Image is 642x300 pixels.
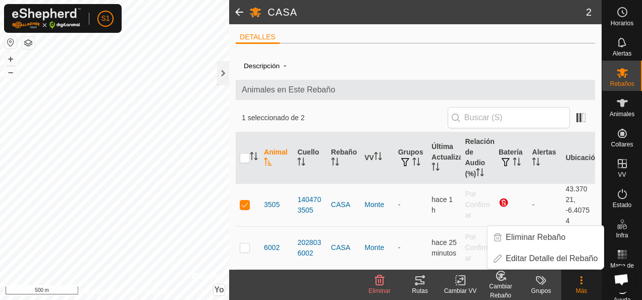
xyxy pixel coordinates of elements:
span: 3505 [264,199,280,210]
img: Logo Gallagher [12,8,81,29]
span: 31 ago 2025, 14:33 [432,195,453,214]
p-sorticon: Activar para ordenar [374,154,382,162]
span: 31 ago 2025, 15:33 [432,238,457,257]
font: Alertas [532,148,556,156]
td: - [394,226,427,269]
font: Última Actualización [432,142,477,161]
font: 43.37021, -6.40754 [566,185,590,225]
p-sorticon: Activar para ordenar [297,159,305,167]
td: - [528,183,561,226]
p-sorticon: Activar para ordenar [331,159,339,167]
div: CASA [331,199,356,210]
a: Monte [364,201,384,209]
button: + [5,53,17,65]
p-sorticon: Activar para ordenar [513,159,521,167]
p-sorticon: Activar para ordenar [476,170,484,178]
button: Capas del Mapa [22,37,34,49]
span: Por Confirmar [465,233,490,262]
p-sorticon: Activar para ordenar [532,159,540,167]
div: 1404703505 [297,194,323,216]
font: Animal [264,148,288,156]
font: Batería [499,148,522,156]
span: 2 [586,5,592,20]
a: Chat abierto [608,266,635,293]
label: Descripción [244,62,280,70]
li: Editar Detalle del Rebaño [488,248,604,269]
div: 2028036002 [297,237,323,259]
span: S1 [101,13,110,24]
span: Infra [616,232,628,238]
span: Rebaños [610,81,634,87]
div: CASA [331,242,356,253]
span: Estado [613,202,631,208]
span: Horarios [611,20,633,26]
span: Por Confirmar [465,190,490,219]
span: VV [618,172,626,178]
p-sorticon: Activar para ordenar [412,159,420,167]
font: Cuello [297,148,319,156]
span: Alertas [613,51,631,57]
li: DETALLES [236,32,280,44]
a: Contáctenos [133,287,167,296]
p-sorticon: Activar para ordenar [432,164,440,172]
p-sorticon: Activar para ordenar [264,159,272,167]
a: Monte [364,243,384,252]
font: Rebaño [331,148,357,156]
span: Mapa de Calor [605,263,639,275]
button: Restablecer Mapa [5,36,17,48]
font: Relación de Audio (%) [465,137,494,178]
div: Más [561,286,602,295]
span: Editar Detalle del Rebaño [506,253,598,265]
input: Buscar (S) [448,107,570,128]
span: Eliminar Rebaño [506,231,565,243]
div: Grupos [521,286,561,295]
span: Collares [611,141,633,147]
div: Cambiar Rebaño [480,282,521,300]
span: 6002 [264,242,280,253]
p-sorticon: Activar para ordenar [250,154,258,162]
td: - [394,183,427,226]
button: – [5,66,17,78]
span: Eliminar [368,287,390,294]
h2: CASA [268,6,586,18]
span: Animales [610,111,634,117]
span: - [280,57,290,74]
button: Yo [213,284,225,295]
font: Grupos [398,148,423,156]
span: 1 seleccionado de 2 [242,113,448,123]
div: Cambiar VV [440,286,480,295]
span: Animales en Este Rebaño [242,84,589,96]
div: Rutas [400,286,440,295]
li: Eliminar Rebaño [488,227,604,247]
font: Ubicación [566,154,600,162]
span: Yo [215,285,224,294]
a: Política de Privacidad [63,287,121,296]
font: VV [364,154,374,162]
